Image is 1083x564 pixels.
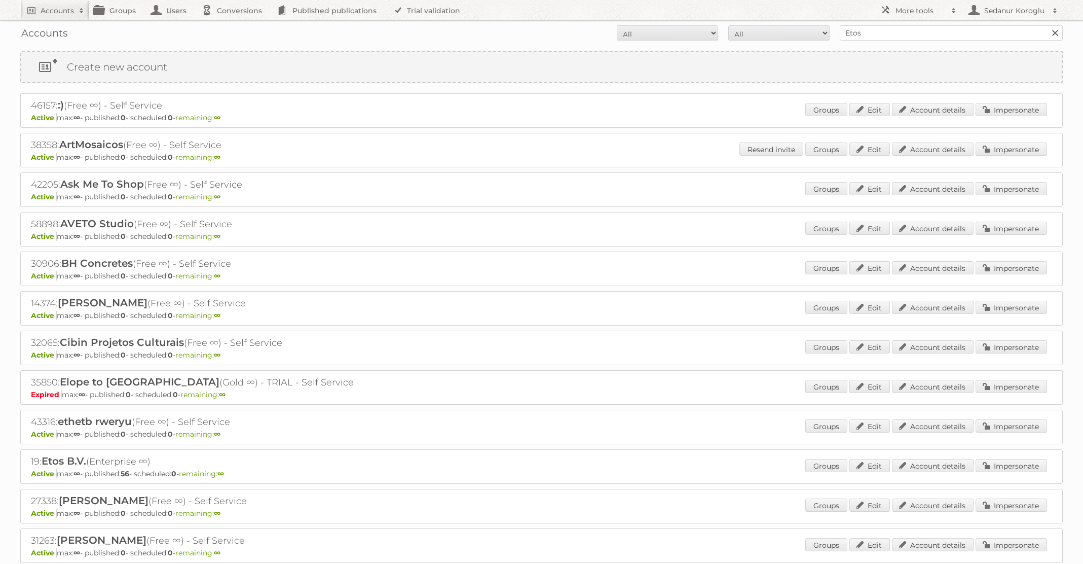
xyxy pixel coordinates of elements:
[60,218,134,230] span: AVETO Studio
[805,499,847,512] a: Groups
[805,380,847,393] a: Groups
[31,99,386,112] h2: 46157: (Free ∞) - Self Service
[31,430,1052,439] p: max: - published: - scheduled: -
[73,311,80,320] strong: ∞
[739,143,803,156] a: Resend invite
[976,103,1047,116] a: Impersonate
[175,192,220,201] span: remaining:
[976,143,1047,156] a: Impersonate
[73,469,80,478] strong: ∞
[31,350,1052,360] p: max: - published: - scheduled: -
[219,390,226,399] strong: ∞
[214,271,220,280] strong: ∞
[121,350,126,360] strong: 0
[121,232,126,241] strong: 0
[31,534,386,547] h2: 31263: (Free ∞) - Self Service
[121,311,126,320] strong: 0
[31,509,1052,518] p: max: - published: - scheduled: -
[976,459,1047,472] a: Impersonate
[31,548,57,557] span: Active
[31,430,57,439] span: Active
[175,113,220,122] span: remaining:
[21,52,1062,82] a: Create new account
[214,548,220,557] strong: ∞
[892,499,974,512] a: Account details
[168,311,173,320] strong: 0
[214,509,220,518] strong: ∞
[179,469,224,478] span: remaining:
[168,430,173,439] strong: 0
[175,350,220,360] span: remaining:
[892,182,974,195] a: Account details
[73,113,80,122] strong: ∞
[171,469,176,478] strong: 0
[31,311,1052,320] p: max: - published: - scheduled: -
[805,143,847,156] a: Groups
[214,113,220,122] strong: ∞
[168,113,173,122] strong: 0
[121,153,126,162] strong: 0
[41,6,74,16] h2: Accounts
[31,232,57,241] span: Active
[79,390,85,399] strong: ∞
[168,350,173,360] strong: 0
[31,336,386,349] h2: 32065: (Free ∞) - Self Service
[976,538,1047,551] a: Impersonate
[73,271,80,280] strong: ∞
[31,469,1052,478] p: max: - published: - scheduled: -
[976,261,1047,274] a: Impersonate
[892,419,974,433] a: Account details
[31,192,1052,201] p: max: - published: - scheduled: -
[61,257,133,269] span: BH Concretes
[31,257,386,270] h2: 30906: (Free ∞) - Self Service
[982,6,1048,16] h2: Sedanur Koroglu
[214,153,220,162] strong: ∞
[849,459,890,472] a: Edit
[805,419,847,433] a: Groups
[217,469,224,478] strong: ∞
[175,311,220,320] span: remaining:
[31,390,62,399] span: Expired
[892,380,974,393] a: Account details
[805,340,847,354] a: Groups
[31,178,386,191] h2: 42205: (Free ∞) - Self Service
[73,548,80,557] strong: ∞
[849,380,890,393] a: Edit
[168,509,173,518] strong: 0
[59,138,123,151] span: ArtMosaicos
[31,376,386,389] h2: 35850: (Gold ∞) - TRIAL - Self Service
[214,350,220,360] strong: ∞
[73,192,80,201] strong: ∞
[31,297,386,310] h2: 14374: (Free ∞) - Self Service
[73,430,80,439] strong: ∞
[59,495,148,507] span: [PERSON_NAME]
[58,99,64,111] span: :)
[121,430,126,439] strong: 0
[121,192,126,201] strong: 0
[73,232,80,241] strong: ∞
[175,153,220,162] span: remaining:
[849,499,890,512] a: Edit
[60,376,219,388] span: Elope to [GEOGRAPHIC_DATA]
[31,415,386,429] h2: 43316: (Free ∞) - Self Service
[57,534,146,546] span: [PERSON_NAME]
[58,415,132,428] span: ethetb rweryu
[976,182,1047,195] a: Impersonate
[31,153,1052,162] p: max: - published: - scheduled: -
[31,192,57,201] span: Active
[214,232,220,241] strong: ∞
[805,459,847,472] a: Groups
[168,548,173,557] strong: 0
[805,538,847,551] a: Groups
[121,469,129,478] strong: 56
[214,192,220,201] strong: ∞
[892,143,974,156] a: Account details
[168,153,173,162] strong: 0
[976,380,1047,393] a: Impersonate
[976,419,1047,433] a: Impersonate
[892,301,974,314] a: Account details
[892,222,974,235] a: Account details
[31,232,1052,241] p: max: - published: - scheduled: -
[849,340,890,354] a: Edit
[849,301,890,314] a: Edit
